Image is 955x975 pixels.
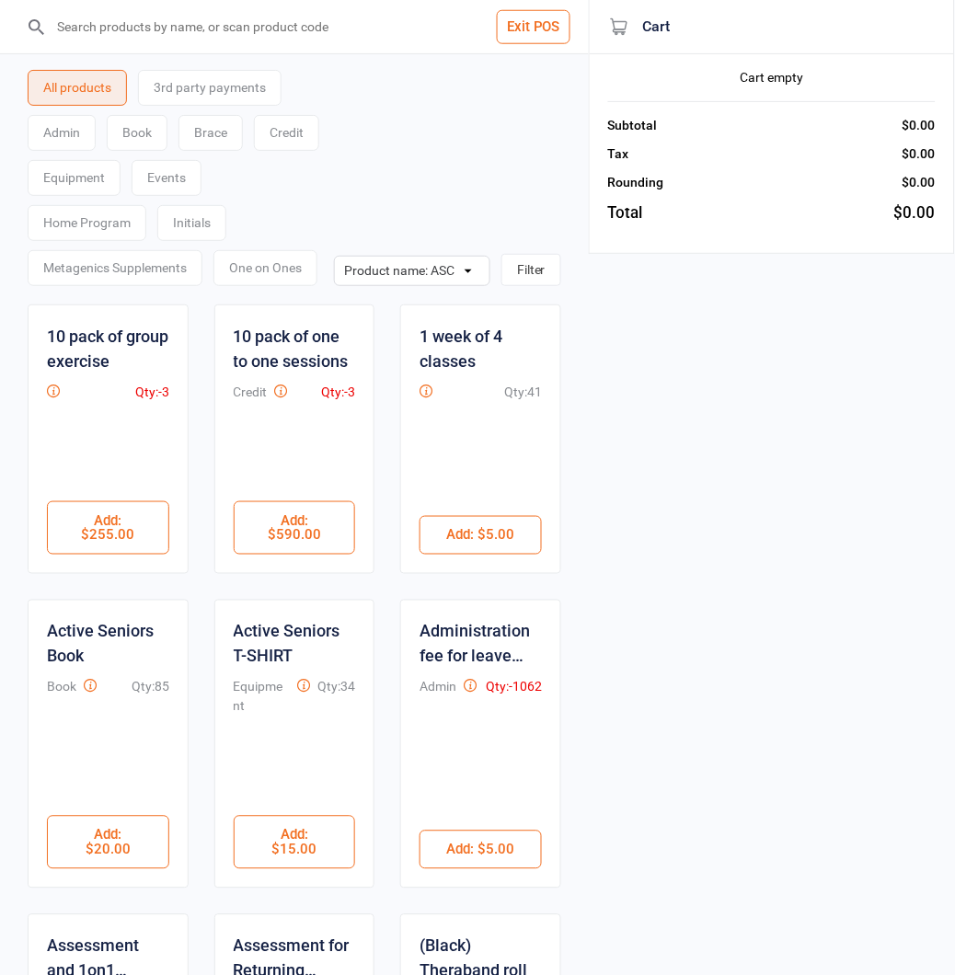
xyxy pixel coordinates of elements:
[608,173,664,192] div: Rounding
[47,619,169,669] div: Active Seniors Book
[138,70,282,106] div: 3rd party payments
[28,70,127,106] div: All products
[28,160,121,196] div: Equipment
[234,619,356,669] div: Active Seniors T-SHIRT
[420,516,542,555] button: Add: $5.00
[234,383,268,402] div: Credit
[234,501,356,555] button: Add: $590.00
[420,678,456,697] div: Admin
[47,324,169,373] div: 10 pack of group exercise
[28,250,202,286] div: Metagenics Supplements
[132,160,201,196] div: Events
[254,115,319,151] div: Credit
[486,678,542,697] div: Qty: -1062
[903,173,936,192] div: $0.00
[107,115,167,151] div: Book
[178,115,243,151] div: Brace
[47,816,169,869] button: Add: $20.00
[321,383,355,402] div: Qty: -3
[28,205,146,241] div: Home Program
[317,678,355,697] div: Qty: 34
[608,116,658,135] div: Subtotal
[135,383,169,402] div: Qty: -3
[903,144,936,164] div: $0.00
[47,501,169,555] button: Add: $255.00
[234,678,291,717] div: Equipment
[420,324,542,373] div: 1 week of 4 classes
[213,250,317,286] div: One on Ones
[497,10,570,44] button: Exit POS
[132,678,169,697] div: Qty: 85
[234,816,356,869] button: Add: $15.00
[608,68,936,87] div: Cart empty
[903,116,936,135] div: $0.00
[894,201,936,225] div: $0.00
[501,254,561,286] button: Filter
[28,115,96,151] div: Admin
[608,144,629,164] div: Tax
[420,831,542,869] button: Add: $5.00
[157,205,226,241] div: Initials
[608,201,643,225] div: Total
[234,324,356,373] div: 10 pack of one to one sessions
[47,678,76,697] div: Book
[420,619,542,669] div: Administration fee for leave request
[504,383,542,402] div: Qty: 41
